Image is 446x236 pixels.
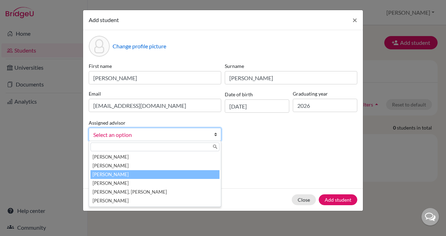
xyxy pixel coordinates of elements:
[225,99,289,113] input: dd/mm/yyyy
[89,36,110,57] div: Profile picture
[90,188,219,196] li: [PERSON_NAME], [PERSON_NAME]
[90,153,219,161] li: [PERSON_NAME]
[352,15,357,25] span: ×
[292,194,316,205] button: Close
[90,170,219,179] li: [PERSON_NAME]
[89,16,119,23] span: Add student
[93,130,208,139] span: Select an option
[293,90,357,97] label: Graduating year
[90,179,219,188] li: [PERSON_NAME]
[90,196,219,205] li: [PERSON_NAME]
[225,91,253,98] label: Date of birth
[89,90,221,97] label: Email
[89,119,126,126] label: Assigned advisor
[89,62,221,70] label: First name
[347,10,363,30] button: Close
[89,152,357,161] p: Parents
[225,62,357,70] label: Surname
[16,5,30,11] span: Help
[319,194,357,205] button: Add student
[90,161,219,170] li: [PERSON_NAME]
